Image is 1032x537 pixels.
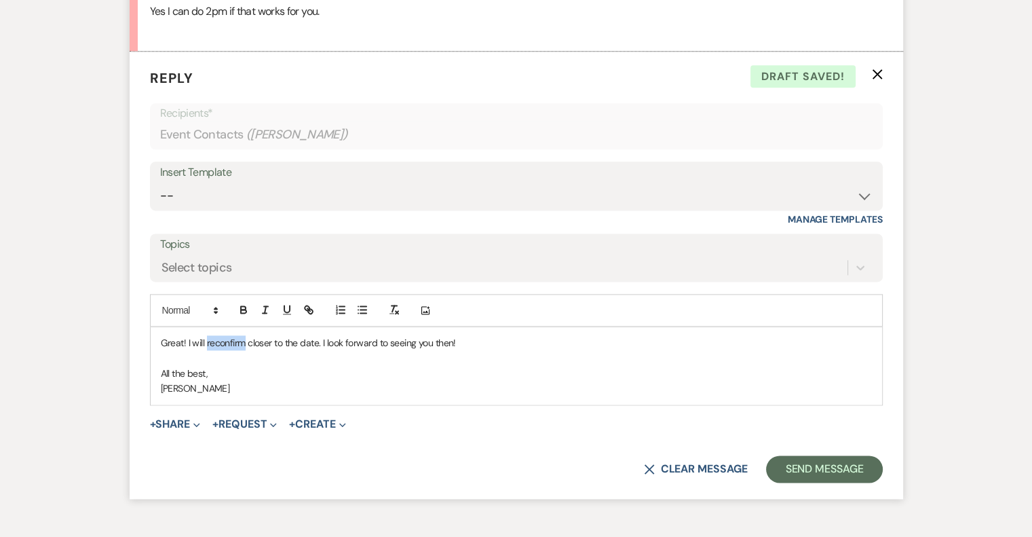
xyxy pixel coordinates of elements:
[289,419,295,430] span: +
[150,419,156,430] span: +
[644,464,747,475] button: Clear message
[161,335,872,350] p: Great! I will reconfirm closer to the date. I look forward to seeing you then!
[150,69,193,87] span: Reply
[150,419,201,430] button: Share
[246,126,348,144] span: ( [PERSON_NAME] )
[750,65,856,88] span: Draft saved!
[212,419,218,430] span: +
[160,163,873,183] div: Insert Template
[161,381,872,396] p: [PERSON_NAME]
[161,259,232,277] div: Select topics
[160,235,873,255] label: Topics
[150,3,883,37] div: Yes I can do 2pm if that works for you.
[161,366,872,381] p: All the best,
[289,419,345,430] button: Create
[160,122,873,148] div: Event Contacts
[212,419,277,430] button: Request
[160,105,873,122] p: Recipients*
[766,456,882,483] button: Send Message
[788,213,883,225] a: Manage Templates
